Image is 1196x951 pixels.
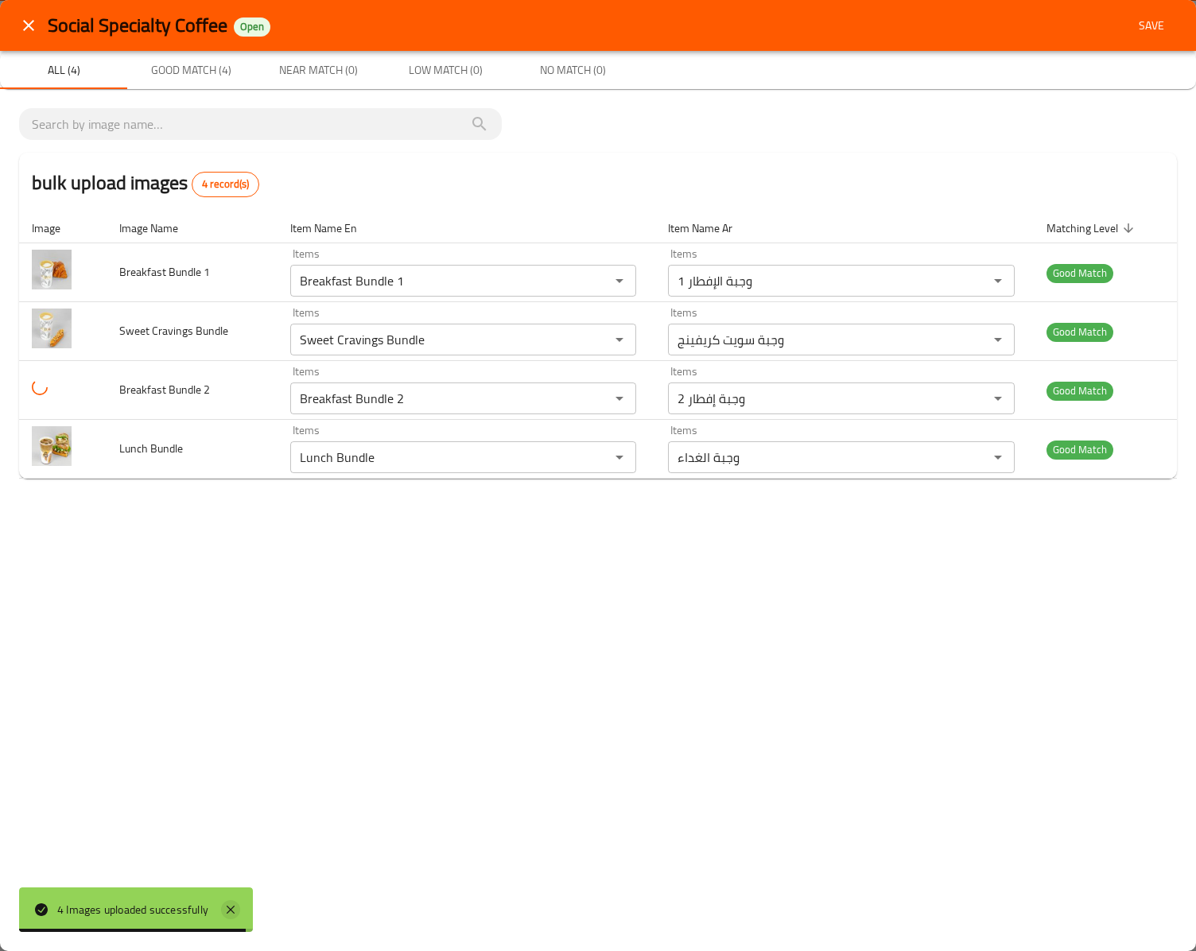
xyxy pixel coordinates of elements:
span: Image Name [119,219,199,238]
span: Good Match [1046,323,1113,341]
span: Near Match (0) [264,60,372,80]
button: Open [608,328,631,351]
span: Good Match [1046,264,1113,282]
input: search [32,111,489,137]
button: Open [608,387,631,410]
span: Good Match [1046,382,1113,400]
th: Item Name En [278,213,655,243]
span: Open [234,20,270,33]
span: Breakfast Bundle 2 [119,379,210,400]
div: Total records count [192,172,259,197]
span: Good Match [1046,441,1113,459]
div: 4 Images uploaded successfully [57,901,208,918]
span: Sweet Cravings Bundle [119,320,228,341]
span: Matching Level [1046,219,1139,238]
div: Open [234,17,270,37]
img: Lunch Bundle [32,426,72,466]
span: Breakfast Bundle 1 [119,262,210,282]
span: Good Match (4) [137,60,245,80]
img: Breakfast Bundle 1 [32,250,72,289]
th: Item Name Ar [655,213,1033,243]
span: Lunch Bundle [119,438,183,459]
span: No Match (0) [518,60,627,80]
button: close [10,6,48,45]
button: Open [608,270,631,292]
span: 4 record(s) [192,177,258,192]
h2: bulk upload images [32,169,259,197]
table: enhanced table [19,213,1177,479]
th: Image [19,213,107,243]
img: Sweet Cravings Bundle [32,309,72,348]
span: Save [1132,16,1171,36]
button: Open [987,328,1009,351]
button: Open [608,446,631,468]
span: All (4) [10,60,118,80]
button: Open [987,270,1009,292]
button: Open [987,446,1009,468]
span: Social Specialty Coffee [48,7,227,43]
button: Save [1126,11,1177,41]
button: Open [987,387,1009,410]
span: Low Match (0) [391,60,499,80]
